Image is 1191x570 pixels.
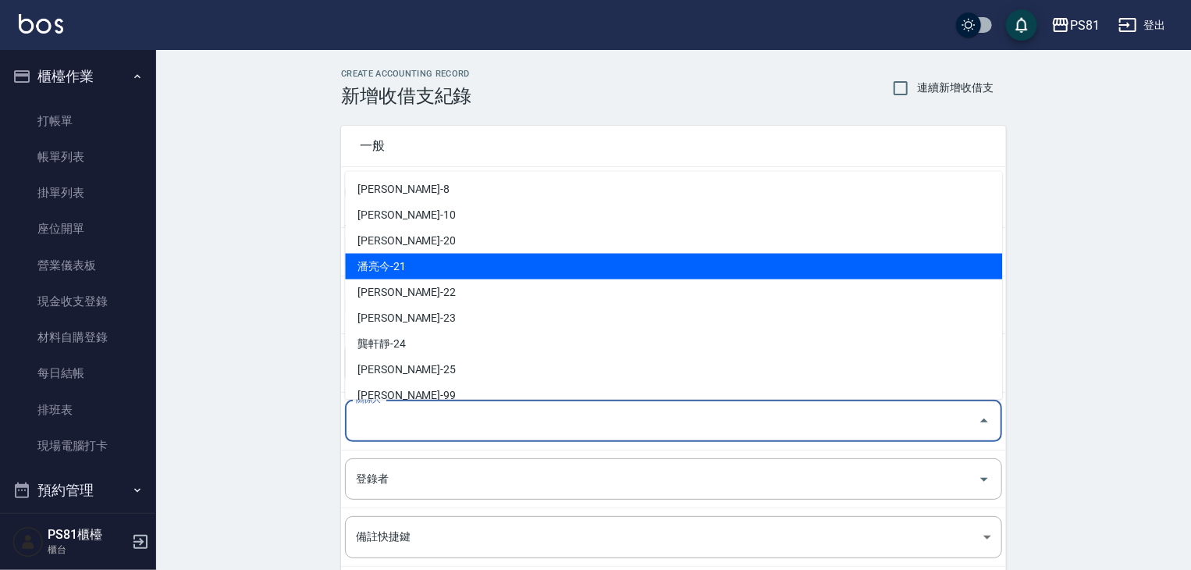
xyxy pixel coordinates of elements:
[6,56,150,97] button: 櫃檯作業
[19,14,63,34] img: Logo
[6,319,150,355] a: 材料自購登錄
[972,408,997,433] button: Close
[6,211,150,247] a: 座位開單
[360,138,987,154] span: 一般
[6,283,150,319] a: 現金收支登錄
[345,280,1002,305] li: [PERSON_NAME]-22
[6,248,150,283] a: 營業儀表板
[1045,9,1106,41] button: PS81
[1006,9,1037,41] button: save
[1070,16,1100,35] div: PS81
[6,511,150,551] button: 報表及分析
[6,175,150,211] a: 掛單列表
[356,394,380,405] label: 關係人
[6,355,150,391] a: 每日結帳
[345,202,1002,228] li: [PERSON_NAME]-10
[1112,11,1172,40] button: 登出
[345,357,1002,383] li: [PERSON_NAME]-25
[6,428,150,464] a: 現場電腦打卡
[345,331,1002,357] li: 龔軒靜-24
[48,543,127,557] p: 櫃台
[345,176,1002,202] li: [PERSON_NAME]-8
[345,254,1002,280] li: 潘亮今-21
[345,228,1002,254] li: [PERSON_NAME]-20
[48,527,127,543] h5: PS81櫃檯
[345,305,1002,331] li: [PERSON_NAME]-23
[341,85,472,107] h3: 新增收借支紀錄
[341,69,472,79] h2: CREATE ACCOUNTING RECORD
[972,467,997,492] button: Open
[917,80,994,96] span: 連續新增收借支
[6,392,150,428] a: 排班表
[345,383,1002,408] li: [PERSON_NAME]-99
[6,103,150,139] a: 打帳單
[6,139,150,175] a: 帳單列表
[12,526,44,558] img: Person
[6,470,150,511] button: 預約管理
